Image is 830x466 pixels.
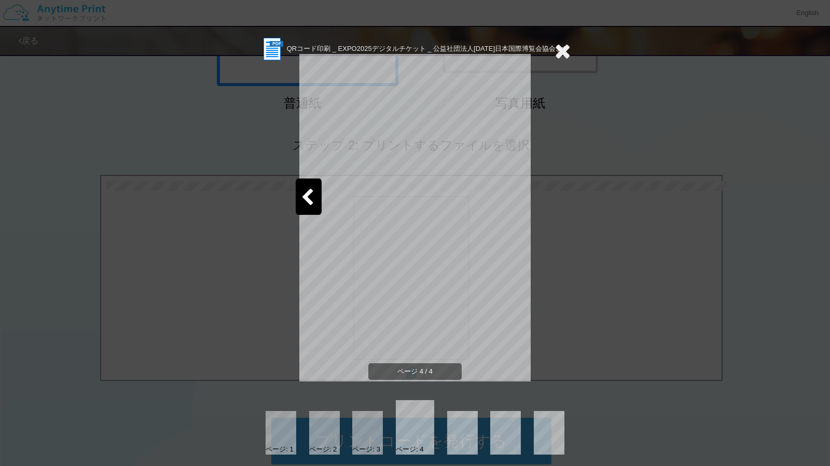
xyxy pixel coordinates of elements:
[309,445,337,455] div: ページ: 2
[368,363,462,380] span: ページ 4 / 4
[396,445,423,455] div: ページ: 4
[352,445,380,455] div: ページ: 3
[287,45,567,52] span: QRコード印刷 _ EXPO2025デジタルチケット _ 公益社団法人[DATE]日本国際博覧会協会.pdf
[266,445,293,455] div: ページ: 1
